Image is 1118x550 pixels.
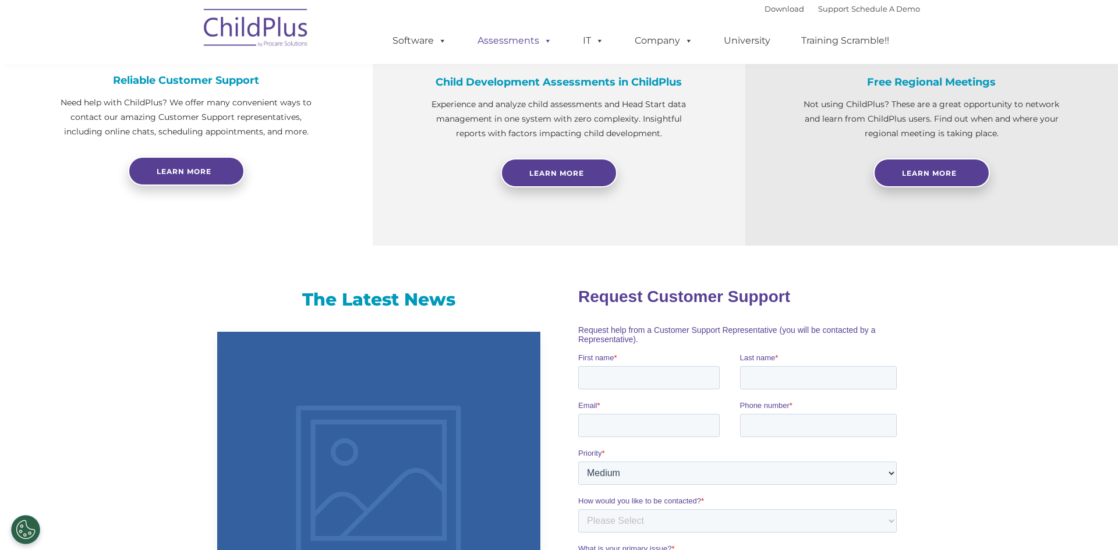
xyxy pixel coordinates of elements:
[217,288,540,311] h3: The Latest News
[58,95,314,139] p: Need help with ChildPlus? We offer many convenient ways to contact our amazing Customer Support r...
[162,77,197,86] span: Last name
[902,169,957,178] span: Learn More
[162,125,211,133] span: Phone number
[623,29,705,52] a: Company
[790,29,901,52] a: Training Scramble!!
[818,4,849,13] a: Support
[873,158,990,187] a: Learn More
[804,97,1060,141] p: Not using ChildPlus? These are a great opportunity to network and learn from ChildPlus users. Fin...
[529,169,584,178] span: Learn More
[501,158,617,187] a: Learn More
[571,29,615,52] a: IT
[431,76,687,88] h4: Child Development Assessments in ChildPlus
[466,29,564,52] a: Assessments
[765,4,804,13] a: Download
[381,29,458,52] a: Software
[851,4,920,13] a: Schedule A Demo
[11,515,40,544] button: Cookies Settings
[712,29,782,52] a: University
[198,1,314,59] img: ChildPlus by Procare Solutions
[128,157,245,186] a: Learn more
[157,167,211,176] span: Learn more
[765,4,920,13] font: |
[804,76,1060,88] h4: Free Regional Meetings
[431,97,687,141] p: Experience and analyze child assessments and Head Start data management in one system with zero c...
[58,74,314,87] h4: Reliable Customer Support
